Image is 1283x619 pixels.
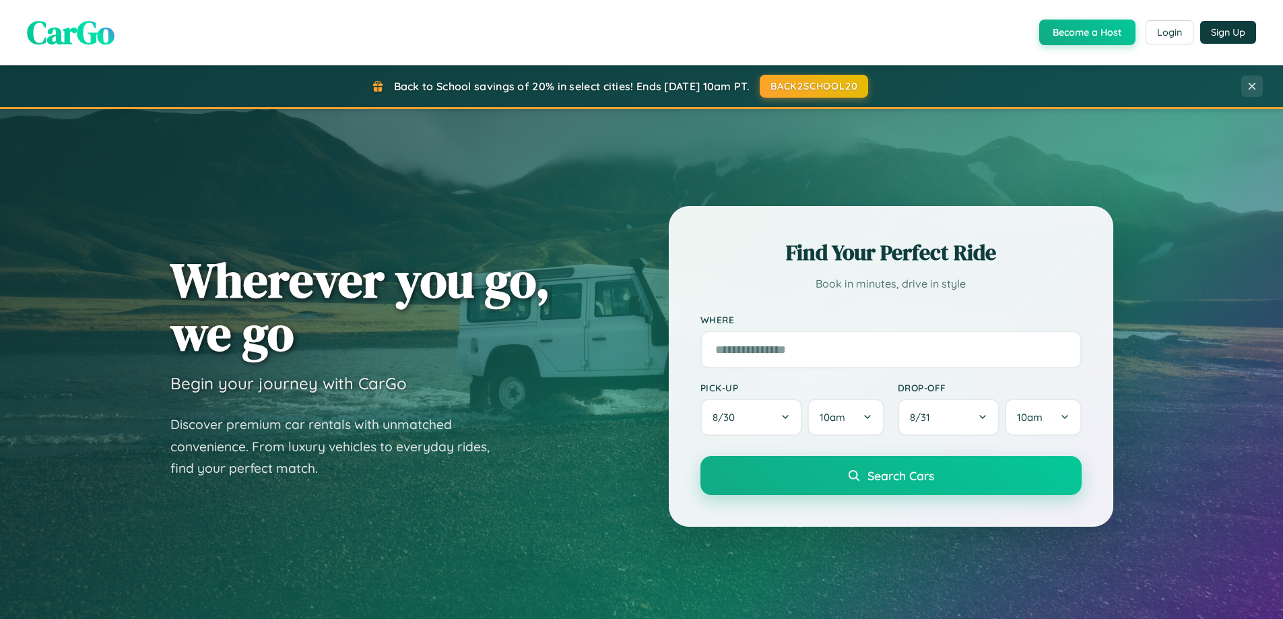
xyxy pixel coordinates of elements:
span: Search Cars [867,468,934,483]
label: Where [700,314,1082,325]
h2: Find Your Perfect Ride [700,238,1082,267]
button: 8/31 [898,399,1000,436]
span: 8 / 30 [713,411,742,424]
label: Pick-up [700,382,884,393]
span: 10am [1017,411,1043,424]
button: 10am [808,399,884,436]
button: 8/30 [700,399,803,436]
span: 10am [820,411,845,424]
span: Back to School savings of 20% in select cities! Ends [DATE] 10am PT. [394,79,750,93]
label: Drop-off [898,382,1082,393]
button: Sign Up [1200,21,1256,44]
h1: Wherever you go, we go [170,253,550,360]
p: Book in minutes, drive in style [700,274,1082,294]
button: 10am [1005,399,1081,436]
button: Become a Host [1039,20,1136,45]
h3: Begin your journey with CarGo [170,373,407,393]
span: CarGo [27,10,114,55]
span: 8 / 31 [910,411,937,424]
button: Search Cars [700,456,1082,495]
button: Login [1146,20,1193,44]
p: Discover premium car rentals with unmatched convenience. From luxury vehicles to everyday rides, ... [170,414,507,480]
button: BACK2SCHOOL20 [760,75,868,98]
